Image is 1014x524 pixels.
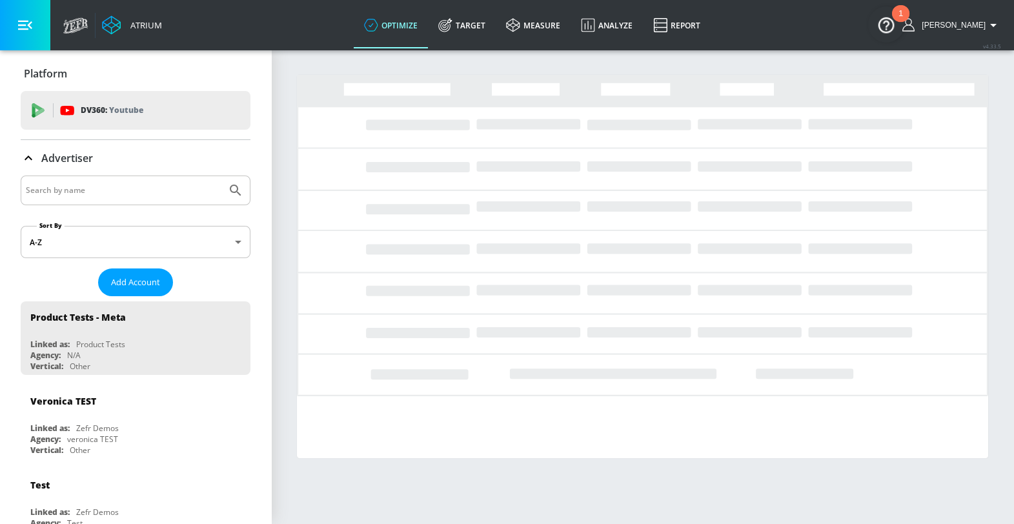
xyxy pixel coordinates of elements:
div: Linked as: [30,339,70,350]
button: Add Account [98,268,173,296]
input: Search by name [26,182,221,199]
p: Youtube [109,103,143,117]
div: Product Tests - Meta [30,311,126,323]
a: measure [496,2,571,48]
div: Advertiser [21,140,250,176]
div: Atrium [125,19,162,31]
div: Other [70,361,90,372]
div: Veronica TEST [30,395,96,407]
div: Product Tests [76,339,125,350]
div: Vertical: [30,361,63,372]
div: Other [70,445,90,456]
div: Veronica TESTLinked as:Zefr DemosAgency:veronica TESTVertical:Other [21,385,250,459]
div: Product Tests - MetaLinked as:Product TestsAgency:N/AVertical:Other [21,301,250,375]
div: Agency: [30,434,61,445]
div: Zefr Demos [76,423,119,434]
a: Atrium [102,15,162,35]
div: A-Z [21,226,250,258]
a: Target [428,2,496,48]
div: Vertical: [30,445,63,456]
a: optimize [354,2,428,48]
div: Agency: [30,350,61,361]
div: N/A [67,350,81,361]
label: Sort By [37,221,65,230]
p: DV360: [81,103,143,117]
div: Test [30,479,50,491]
div: 1 [898,14,903,30]
div: Linked as: [30,507,70,518]
span: v 4.33.5 [983,43,1001,50]
button: Open Resource Center, 1 new notification [868,6,904,43]
div: veronica TEST [67,434,118,445]
button: [PERSON_NAME] [902,17,1001,33]
p: Advertiser [41,151,93,165]
a: Report [643,2,711,48]
span: login as: shannon.belforti@zefr.com [917,21,986,30]
div: Linked as: [30,423,70,434]
div: DV360: Youtube [21,91,250,130]
span: Add Account [111,275,160,290]
p: Platform [24,66,67,81]
div: Zefr Demos [76,507,119,518]
a: Analyze [571,2,643,48]
div: Platform [21,55,250,92]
